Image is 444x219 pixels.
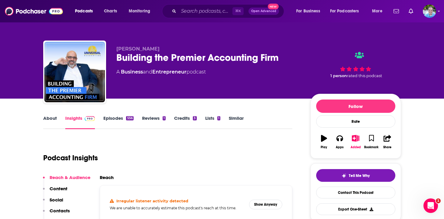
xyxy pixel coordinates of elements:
span: New [268,4,279,9]
span: ⌘ K [232,7,244,15]
div: Bookmark [364,145,378,149]
a: Show notifications dropdown [391,6,401,16]
a: Episodes556 [103,115,133,129]
h1: Podcast Insights [43,153,98,162]
button: open menu [125,6,158,16]
span: For Business [296,7,320,15]
div: Share [383,145,391,149]
span: Charts [104,7,117,15]
a: Entrepreneur [152,69,186,75]
h4: Irregular listener activity detected [116,198,188,203]
a: Charts [100,6,121,16]
a: Business [121,69,143,75]
p: Content [50,186,67,191]
button: Contacts [43,208,70,219]
div: Rate [316,115,395,128]
a: Show notifications dropdown [406,6,416,16]
a: Contact This Podcast [316,187,395,198]
span: 1 person [330,74,347,78]
button: Open AdvancedNew [248,8,279,15]
button: Bookmark [364,131,379,153]
button: Show Anyway [249,200,282,209]
a: Reviews1 [142,115,166,129]
p: Social [50,197,63,203]
div: 1 [217,116,220,120]
p: Contacts [50,208,70,214]
span: Monitoring [129,7,150,15]
div: 1 [163,116,166,120]
span: Open Advanced [251,10,276,13]
img: User Profile [423,5,436,18]
div: 3 [193,116,196,120]
input: Search podcasts, credits, & more... [179,6,232,16]
button: open menu [292,6,328,16]
button: open menu [71,6,101,16]
button: Social [43,197,63,208]
span: and [143,69,152,75]
button: Share [379,131,395,153]
img: Building the Premier Accounting Firm [44,42,105,102]
button: Export One-Sheet [316,203,395,215]
img: Podchaser - Follow, Share and Rate Podcasts [5,5,63,17]
div: Apps [336,145,344,149]
button: open menu [368,6,390,16]
iframe: Intercom live chat [423,198,438,213]
a: About [43,115,57,129]
div: 1 personrated this podcast [310,46,401,83]
span: Tell Me Why [349,173,370,178]
button: Added [348,131,363,153]
p: Reach & Audience [50,175,90,180]
img: tell me why sparkle [342,173,346,178]
div: Play [321,145,327,149]
a: Lists1 [205,115,220,129]
a: Similar [229,115,244,129]
button: Apps [332,131,348,153]
span: For Podcasters [330,7,359,15]
img: Podchaser Pro [85,116,95,121]
span: [PERSON_NAME] [116,46,160,52]
a: Credits3 [174,115,196,129]
a: InsightsPodchaser Pro [65,115,95,129]
button: open menu [326,6,368,16]
div: 556 [126,116,133,120]
span: rated this podcast [347,74,382,78]
div: Added [351,145,361,149]
div: A podcast [116,68,206,76]
button: Play [316,131,332,153]
button: tell me why sparkleTell Me Why [316,169,395,182]
button: Follow [316,100,395,113]
button: Show profile menu [423,5,436,18]
button: Content [43,186,67,197]
h2: Reach [100,175,114,180]
span: 1 [436,198,441,203]
span: More [372,7,382,15]
div: Search podcasts, credits, & more... [168,4,290,18]
button: Reach & Audience [43,175,90,186]
span: Podcasts [75,7,93,15]
span: Logged in as johnnemo [423,5,436,18]
h5: We are unable to accurately estimate this podcast's reach at this time. [110,206,245,210]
